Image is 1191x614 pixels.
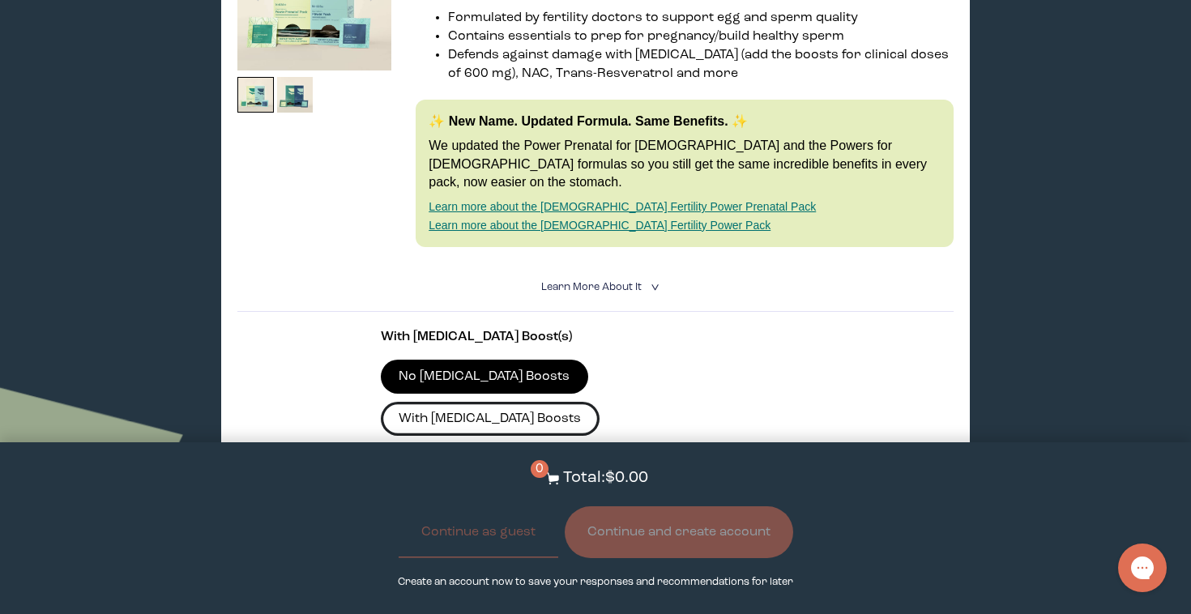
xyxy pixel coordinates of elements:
[541,282,642,292] span: Learn More About it
[563,467,648,490] p: Total: $0.00
[429,137,941,191] p: We updated the Power Prenatal for [DEMOGRAPHIC_DATA] and the Powers for [DEMOGRAPHIC_DATA] formul...
[565,506,793,558] button: Continue and create account
[277,77,314,113] img: thumbnail image
[541,279,650,295] summary: Learn More About it <
[381,402,600,436] label: With [MEDICAL_DATA] Boosts
[531,460,549,478] span: 0
[448,9,954,28] li: Formulated by fertility doctors to support egg and sperm quality
[429,219,771,232] a: Learn more about the [DEMOGRAPHIC_DATA] Fertility Power Pack
[1110,538,1175,598] iframe: Gorgias live chat messenger
[381,360,588,394] label: No [MEDICAL_DATA] Boosts
[448,46,954,83] li: Defends against damage with [MEDICAL_DATA] (add the boosts for clinical doses of 600 mg), NAC, Tr...
[429,200,816,213] a: Learn more about the [DEMOGRAPHIC_DATA] Fertility Power Prenatal Pack
[398,574,793,590] p: Create an account now to save your responses and recommendations for later
[381,328,810,347] p: With [MEDICAL_DATA] Boost(s)
[429,114,748,128] strong: ✨ New Name. Updated Formula. Same Benefits. ✨
[646,283,661,292] i: <
[237,77,274,113] img: thumbnail image
[399,506,558,558] button: Continue as guest
[448,28,954,46] li: Contains essentials to prep for pregnancy/build healthy sperm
